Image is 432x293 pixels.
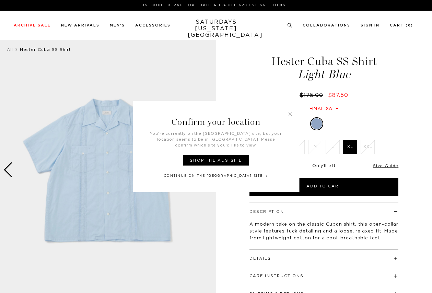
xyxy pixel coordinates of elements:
[248,56,399,80] h1: Hester Cuba SS Shirt
[3,162,13,177] div: Previous slide
[61,23,100,27] a: New Arrivals
[300,93,326,98] del: $175.00
[149,131,283,148] p: You’re currently on the [GEOGRAPHIC_DATA] site, but your location seems to be in [GEOGRAPHIC_DATA...
[361,23,380,27] a: Sign In
[249,178,398,196] button: Add to Cart
[183,155,249,166] a: Shop the AUS site
[328,93,348,98] span: $87.50
[324,164,325,168] span: 1
[249,257,271,260] button: Details
[343,140,357,154] label: XL
[248,106,399,112] div: Final sale
[249,274,304,278] button: Care Instructions
[164,173,268,178] a: Continue on the [GEOGRAPHIC_DATA] Site
[110,23,125,27] a: Men's
[133,101,299,131] h3: Confirm your location
[188,19,244,39] a: SATURDAYS[US_STATE][GEOGRAPHIC_DATA]
[249,163,398,169] div: Only Left
[408,24,411,27] small: 0
[303,23,350,27] a: Collaborations
[373,164,398,168] a: Size Guide
[390,23,413,27] a: Cart (0)
[248,69,399,80] span: Light Blue
[7,47,13,52] a: All
[135,23,171,27] a: Accessories
[249,210,284,214] button: Description
[16,3,410,8] p: Use Code EXTRA15 for Further 15% Off Archive Sale Items
[20,47,71,52] span: Hester Cuba SS Shirt
[14,23,51,27] a: Archive Sale
[249,221,398,242] p: A modern take on the classic Cuban shirt, this open-collar style features tuck detailing and a lo...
